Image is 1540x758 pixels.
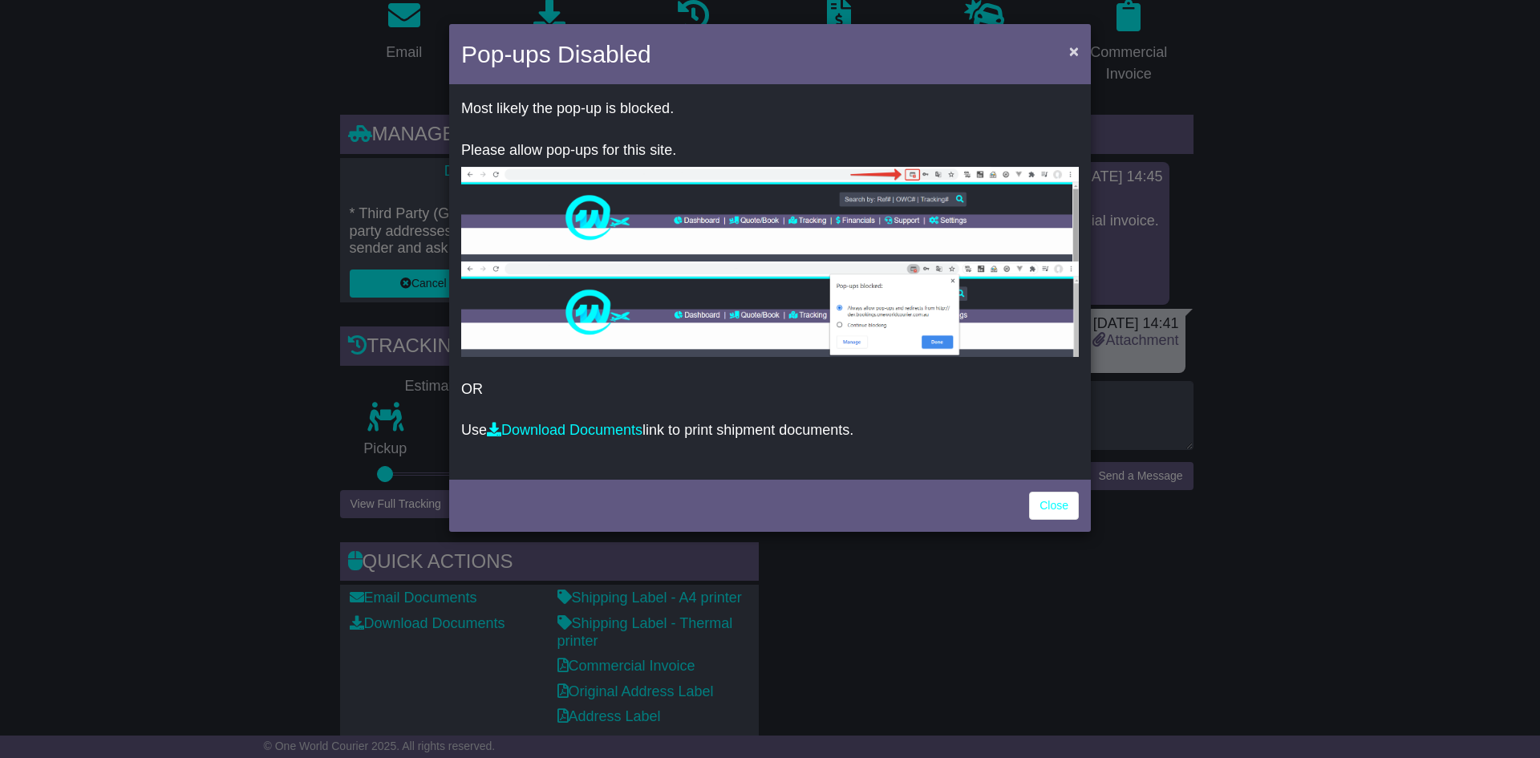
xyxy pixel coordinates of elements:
[461,36,651,72] h4: Pop-ups Disabled
[1029,492,1079,520] a: Close
[461,100,1079,118] p: Most likely the pop-up is blocked.
[449,88,1091,476] div: OR
[1069,42,1079,60] span: ×
[487,422,642,438] a: Download Documents
[461,142,1079,160] p: Please allow pop-ups for this site.
[1061,34,1087,67] button: Close
[461,422,1079,440] p: Use link to print shipment documents.
[461,167,1079,261] img: allow-popup-1.png
[461,261,1079,357] img: allow-popup-2.png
